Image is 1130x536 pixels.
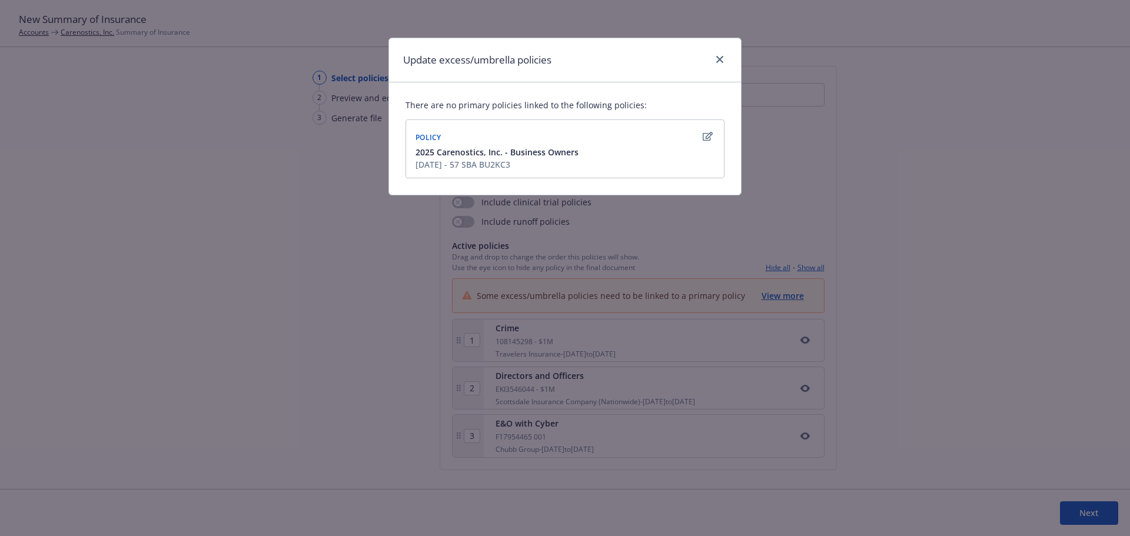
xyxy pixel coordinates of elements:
[416,158,579,171] div: [DATE] - 57 SBA BU2KC3
[403,52,551,68] h1: Update excess/umbrella policies
[416,146,579,158] button: 2025 Carenostics, Inc. - Business Owners
[713,52,727,66] a: close
[406,99,724,114] div: There are no primary policies linked to the following policies:
[416,132,441,142] span: Policy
